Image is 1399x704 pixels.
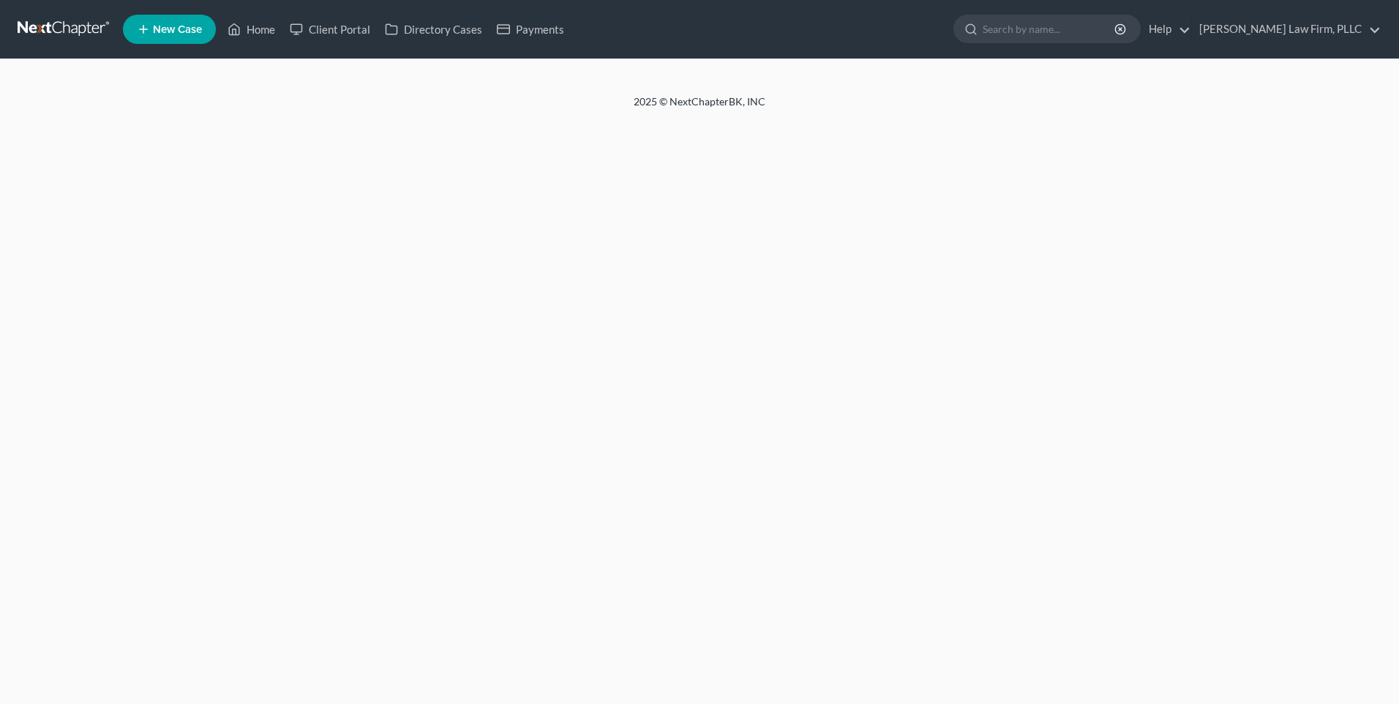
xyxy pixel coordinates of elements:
a: Client Portal [282,16,378,42]
a: Payments [490,16,571,42]
a: Home [220,16,282,42]
a: Help [1141,16,1190,42]
a: Directory Cases [378,16,490,42]
a: [PERSON_NAME] Law Firm, PLLC [1192,16,1381,42]
span: New Case [153,24,202,35]
div: 2025 © NextChapterBK, INC [282,94,1117,121]
input: Search by name... [983,15,1117,42]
